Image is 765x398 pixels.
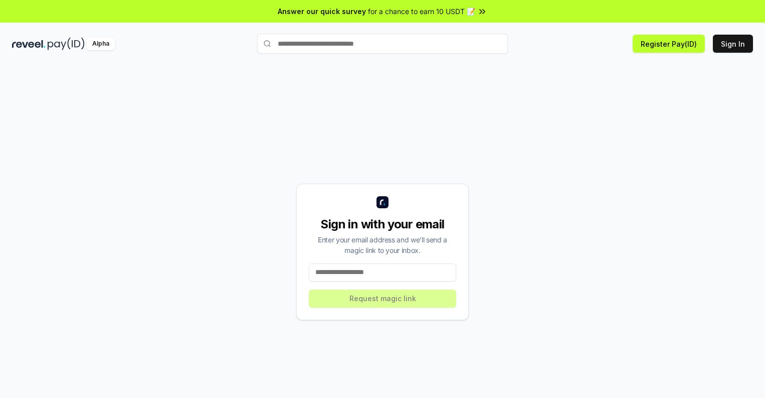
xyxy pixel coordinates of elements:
div: Sign in with your email [309,216,456,232]
div: Enter your email address and we’ll send a magic link to your inbox. [309,234,456,255]
button: Register Pay(ID) [633,35,705,53]
span: for a chance to earn 10 USDT 📝 [368,6,475,17]
button: Sign In [713,35,753,53]
img: logo_small [376,196,389,208]
div: Alpha [87,38,115,50]
span: Answer our quick survey [278,6,366,17]
img: reveel_dark [12,38,46,50]
img: pay_id [48,38,85,50]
